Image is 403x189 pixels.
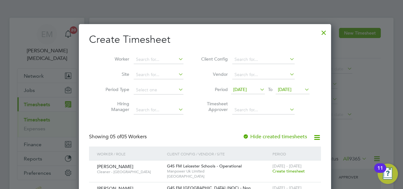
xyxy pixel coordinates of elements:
label: Period Type [101,87,129,92]
label: Period [199,87,228,92]
input: Search for... [232,55,295,64]
h2: Create Timesheet [89,33,321,46]
span: [PERSON_NAME] [97,164,133,169]
div: Worker / Role [95,147,165,161]
div: Period [271,147,315,161]
span: [DATE] [278,87,291,92]
label: Vendor [199,71,228,77]
label: Site [101,71,129,77]
span: G4S FM Leicester Schools - Operational [167,163,242,169]
input: Search for... [134,55,183,64]
span: To [266,85,274,94]
span: [GEOGRAPHIC_DATA] [167,174,269,179]
input: Search for... [134,70,183,79]
input: Search for... [232,106,295,114]
label: Timesheet Approver [199,101,228,112]
input: Search for... [232,70,295,79]
div: Client Config / Vendor / Site [165,147,271,161]
label: Worker [101,56,129,62]
label: Hiring Manager [101,101,129,112]
label: Client Config [199,56,228,62]
button: Open Resource Center, 11 new notifications [378,164,398,184]
label: Hide created timesheets [243,134,307,140]
span: 05 Workers [110,134,147,140]
input: Select one [134,86,183,94]
input: Search for... [134,106,183,114]
span: [DATE] - [DATE] [272,163,302,169]
span: 05 of [110,134,121,140]
span: Manpower Uk Limited [167,169,269,174]
span: Create timesheet [272,168,305,174]
div: 11 [377,168,383,176]
div: Showing [89,134,148,140]
span: [DATE] [233,87,247,92]
span: Cleaner - [GEOGRAPHIC_DATA] [97,169,162,174]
